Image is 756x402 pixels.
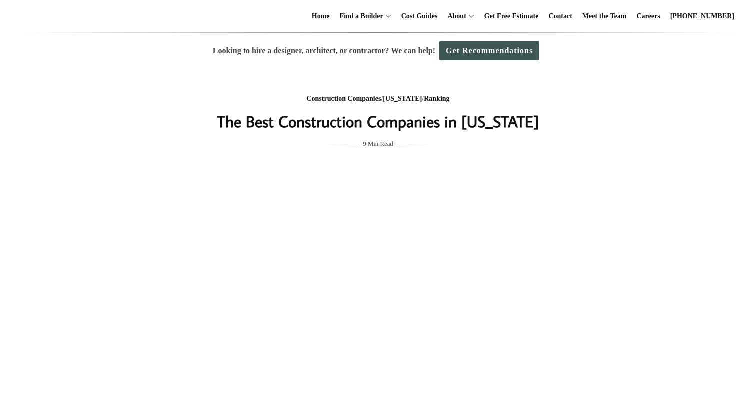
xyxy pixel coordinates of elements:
[308,0,334,32] a: Home
[578,0,631,32] a: Meet the Team
[336,0,383,32] a: Find a Builder
[306,95,381,102] a: Construction Companies
[363,138,393,149] span: 9 Min Read
[666,0,738,32] a: [PHONE_NUMBER]
[179,93,578,105] div: / /
[443,0,466,32] a: About
[383,95,422,102] a: [US_STATE]
[424,95,449,102] a: Ranking
[179,109,578,133] h1: The Best Construction Companies in [US_STATE]
[439,41,539,60] a: Get Recommendations
[633,0,664,32] a: Careers
[397,0,442,32] a: Cost Guides
[480,0,543,32] a: Get Free Estimate
[544,0,576,32] a: Contact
